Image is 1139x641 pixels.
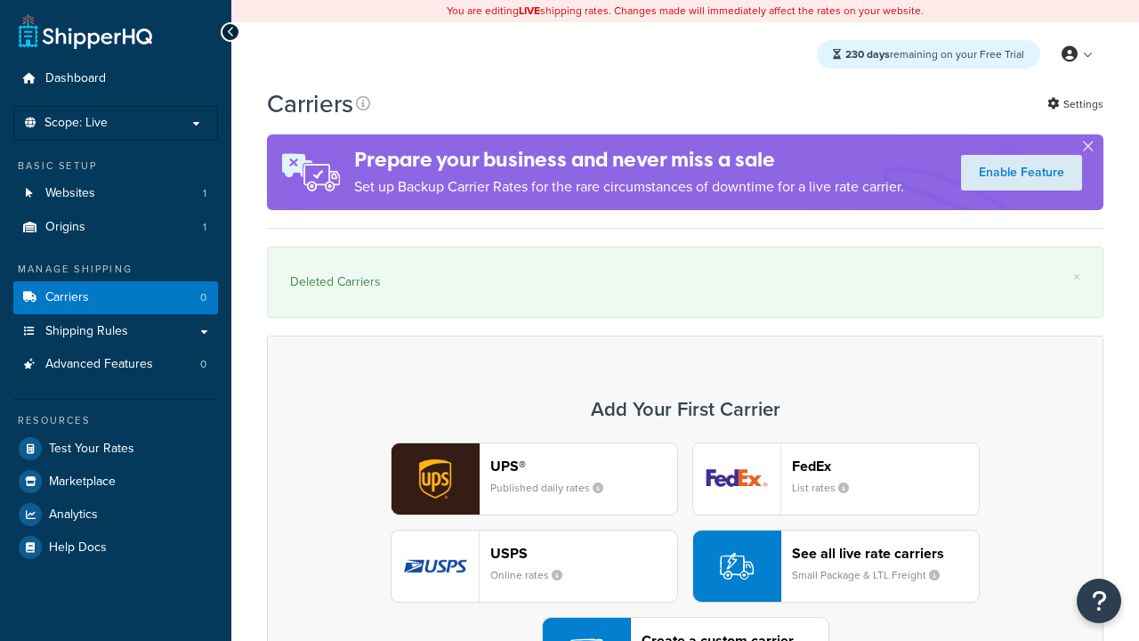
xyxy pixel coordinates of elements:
[13,499,218,531] a: Analytics
[45,220,85,235] span: Origins
[13,315,218,348] a: Shipping Rules
[354,174,904,199] p: Set up Backup Carrier Rates for the rare circumstances of downtime for a live rate carrier.
[391,442,678,515] button: ups logoUPS®Published daily rates
[392,443,479,515] img: ups logo
[203,186,206,201] span: 1
[13,158,218,174] div: Basic Setup
[792,480,863,496] small: List rates
[286,399,1085,420] h3: Add Your First Carrier
[49,442,134,457] span: Test Your Rates
[354,145,904,174] h4: Prepare your business and never miss a sale
[45,290,89,305] span: Carriers
[391,530,678,603] button: usps logoUSPSOnline rates
[961,155,1082,191] a: Enable Feature
[13,348,218,381] a: Advanced Features 0
[1047,92,1103,117] a: Settings
[490,567,577,583] small: Online rates
[290,270,1080,295] div: Deleted Carriers
[845,46,890,62] strong: 230 days
[13,466,218,498] a: Marketplace
[720,549,754,583] img: icon-carrier-liverate-becf4550.svg
[49,507,98,523] span: Analytics
[490,458,677,475] header: UPS®
[13,262,218,277] div: Manage Shipping
[45,357,153,372] span: Advanced Features
[267,86,353,121] h1: Carriers
[490,480,618,496] small: Published daily rates
[13,281,218,314] a: Carriers 0
[13,348,218,381] li: Advanced Features
[44,116,108,131] span: Scope: Live
[49,540,107,556] span: Help Docs
[19,13,152,49] a: ShipperHQ Home
[13,62,218,95] a: Dashboard
[13,281,218,314] li: Carriers
[49,475,116,490] span: Marketplace
[1077,579,1121,623] button: Open Resource Center
[45,186,95,201] span: Websites
[692,530,980,603] button: See all live rate carriersSmall Package & LTL Freight
[792,458,979,475] header: FedEx
[200,290,206,305] span: 0
[792,567,954,583] small: Small Package & LTL Freight
[13,531,218,564] a: Help Docs
[200,357,206,372] span: 0
[13,177,218,210] a: Websites 1
[45,324,128,339] span: Shipping Rules
[490,545,677,562] header: USPS
[519,3,540,19] b: LIVE
[13,413,218,428] div: Resources
[45,71,106,86] span: Dashboard
[13,211,218,244] li: Origins
[203,220,206,235] span: 1
[267,134,354,210] img: ad-rules-rateshop-fe6ec290ccb7230408bd80ed9643f0289d75e0ffd9eb532fc0e269fcd187b520.png
[392,531,479,602] img: usps logo
[693,443,780,515] img: fedEx logo
[1073,270,1080,284] a: ×
[13,433,218,465] a: Test Your Rates
[792,545,979,562] header: See all live rate carriers
[817,40,1040,69] div: remaining on your Free Trial
[13,211,218,244] a: Origins 1
[692,442,980,515] button: fedEx logoFedExList rates
[13,177,218,210] li: Websites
